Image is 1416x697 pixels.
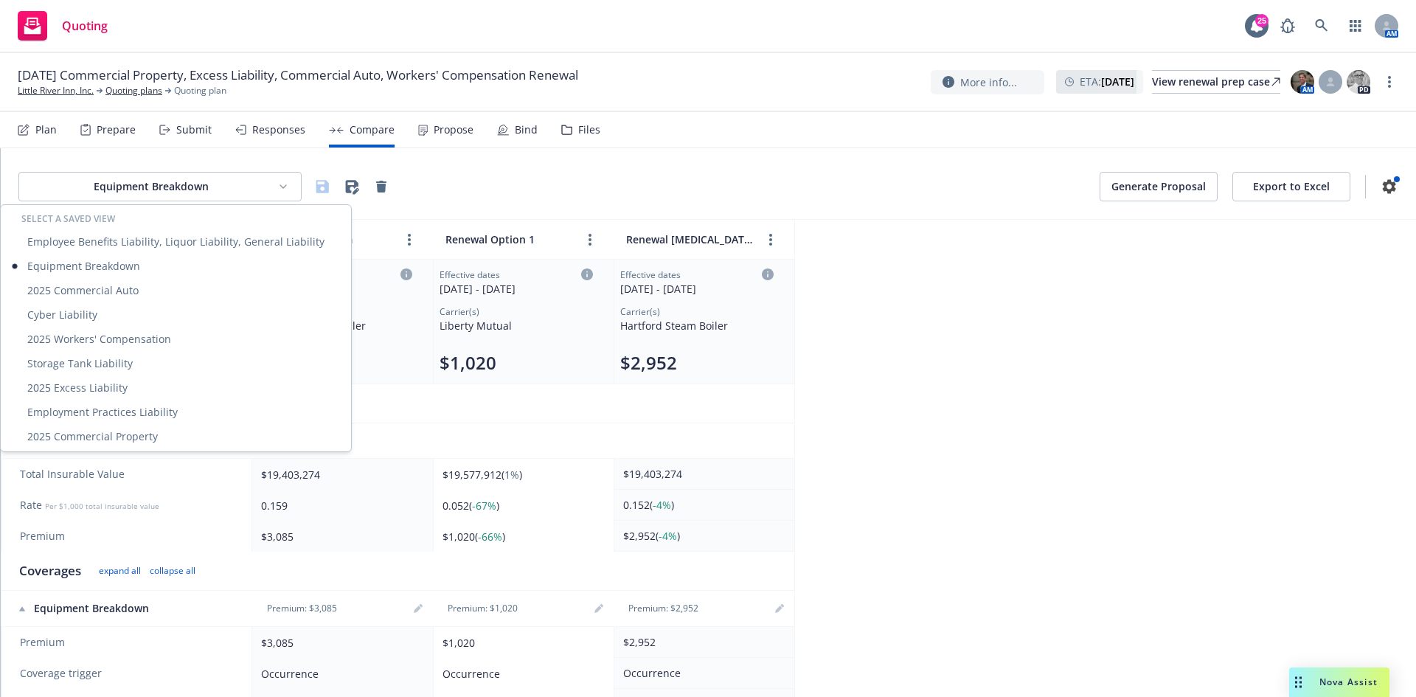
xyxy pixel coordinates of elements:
[4,302,348,327] div: Cyber Liability
[4,208,348,229] div: Select a saved view
[4,254,348,278] div: Equipment Breakdown
[4,327,348,351] div: 2025 Workers' Compensation
[4,424,348,448] div: 2025 Commercial Property
[4,229,348,254] div: Employee Benefits Liability, Liquor Liability, General Liability
[4,400,348,424] div: Employment Practices Liability
[1152,71,1280,93] div: View renewal prep case
[4,375,348,400] div: 2025 Excess Liability
[4,351,348,375] div: Storage Tank Liability
[4,278,348,302] div: 2025 Commercial Auto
